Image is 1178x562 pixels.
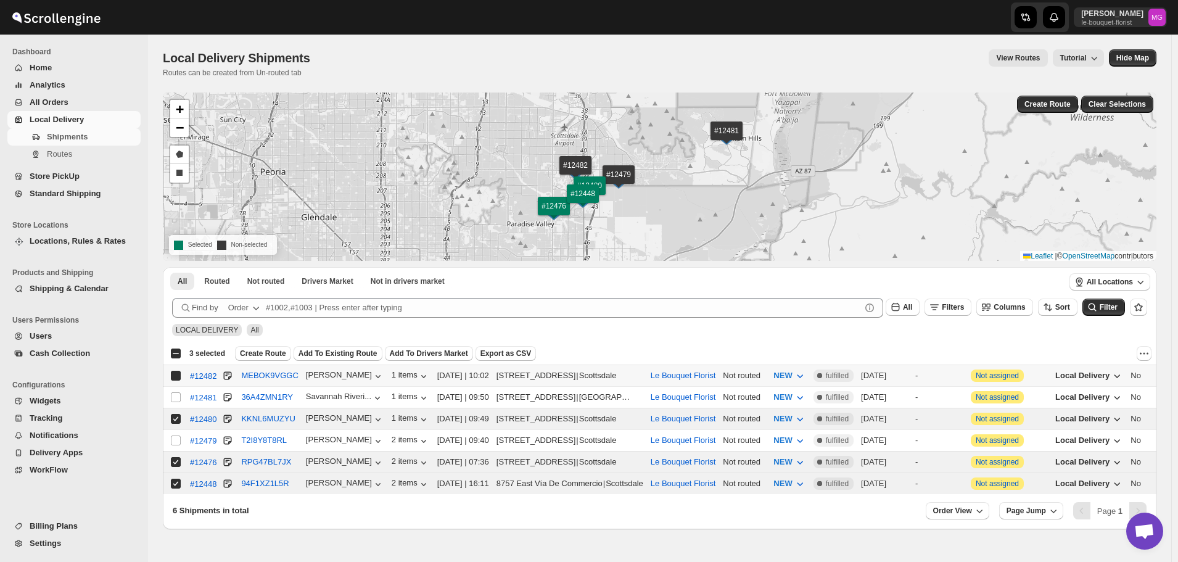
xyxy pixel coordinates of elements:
div: 1 items [392,392,430,404]
div: - [915,391,963,403]
span: Melody Gluth [1148,9,1166,26]
div: #12482 [190,371,216,381]
span: Delivery Apps [30,448,83,457]
span: Local Delivery [1055,414,1110,423]
span: LOCAL DELIVERY [176,326,238,334]
button: NEW [766,431,813,450]
div: - [915,370,963,382]
div: | [496,391,643,403]
span: Export as CSV [480,349,532,358]
span: Find by [192,302,218,314]
button: Locations, Rules & Rates [7,233,141,250]
button: Notifications [7,427,141,444]
span: Home [30,63,52,72]
div: | [496,370,643,382]
span: NEW [773,457,792,466]
button: [PERSON_NAME] [306,435,384,447]
span: NEW [773,414,792,423]
div: [DATE] [861,477,908,490]
div: [DATE] | 09:49 [437,413,489,425]
span: Dashboard [12,47,142,57]
span: Tutorial [1060,54,1087,62]
button: #12476 [190,456,216,468]
span: Notifications [30,431,78,440]
div: [DATE] | 16:11 [437,477,489,490]
div: [STREET_ADDRESS] [496,413,576,425]
span: Local Delivery [1055,371,1110,380]
span: Tracking [30,413,62,423]
span: fulfilled [826,371,849,381]
span: Cash Collection [30,349,90,358]
a: OpenStreetMap [1063,252,1115,260]
button: RPG47BL7JX [241,457,291,466]
div: [PERSON_NAME] [306,478,384,490]
div: [DATE] | 09:50 [437,391,489,403]
button: Home [7,59,141,76]
div: [DATE] | 10:02 [437,370,489,382]
div: Not routed [723,413,766,425]
input: #1002,#1003 | Press enter after typing [266,298,861,318]
div: 2 items [392,435,430,447]
span: View Routes [996,53,1040,63]
div: | [496,434,643,447]
button: Shipping & Calendar [7,280,141,297]
button: Le Bouquet Florist [651,457,716,466]
span: Store PickUp [30,171,80,181]
span: Create Route [1024,99,1071,109]
div: [STREET_ADDRESS] [496,370,576,382]
span: Billing Plans [30,521,78,531]
button: Order [221,298,270,318]
button: Add To Existing Route [294,346,382,361]
img: Marker [580,186,599,200]
p: Selected [174,238,212,252]
div: [DATE] | 09:40 [437,434,489,447]
button: All [886,299,920,316]
button: Shipments [7,128,141,146]
div: Scottsdale [579,456,617,468]
button: #12479 [190,434,216,447]
span: Shipments [47,132,88,141]
div: Order [228,302,249,314]
span: WorkFlow [30,465,68,474]
button: User menu [1074,7,1167,27]
button: Not assigned [976,436,1019,445]
button: Columns [976,299,1032,316]
div: Scottsdale [606,477,643,490]
div: Not routed [723,391,766,403]
div: | [496,413,643,425]
button: NEW [766,452,813,472]
div: Scottsdale [579,370,617,382]
button: Order View [926,502,989,519]
img: ScrollEngine [10,2,102,33]
button: NEW [766,366,813,386]
button: [PERSON_NAME] [306,413,384,426]
div: #12481 [190,393,216,402]
div: [STREET_ADDRESS] [496,434,576,447]
button: [PERSON_NAME] [306,457,384,469]
span: NEW [773,392,792,402]
button: #12482 [190,370,216,382]
div: Scottsdale [579,413,617,425]
span: Routes [47,149,72,159]
button: All Locations [1069,273,1150,291]
div: - [915,434,963,447]
span: Not in drivers market [371,276,445,286]
div: [DATE] [861,413,908,425]
nav: Pagination [1073,502,1147,519]
div: © contributors [1020,251,1156,262]
button: 36A4ZMN1RY [241,392,293,402]
button: Widgets [7,392,141,410]
button: Local Delivery [1048,474,1131,494]
span: Order View [933,506,972,516]
button: Export as CSV [476,346,537,361]
button: #12448 [190,477,216,490]
button: Not assigned [976,458,1019,466]
button: Tracking [7,410,141,427]
div: [GEOGRAPHIC_DATA] [579,391,635,403]
span: Local Delivery [1055,479,1110,488]
span: All Locations [1087,277,1133,287]
button: Local Delivery [1048,431,1131,450]
span: 3 selected [189,349,225,358]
